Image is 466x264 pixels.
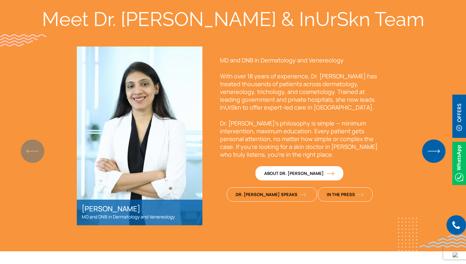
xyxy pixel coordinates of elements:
[227,187,317,202] a: Dr. [PERSON_NAME] Speaksorange-arrow
[220,119,379,158] p: Dr. [PERSON_NAME]’s philosophy is simple — minimum intervention, maximum education. Every patient...
[419,235,466,248] img: bluewave
[357,193,364,197] img: orange-arrow
[220,56,379,64] p: MD and DNB in Dermatology and Venereology
[429,144,438,158] div: Next slide
[220,72,379,111] p: With over 18 years of experience, Dr. [PERSON_NAME] has treated thousands of patients across derm...
[82,213,198,221] p: MD and DNB in Dermatology and Venereology
[318,187,373,202] a: In The Pressorange-arrow
[299,193,306,197] img: orange-arrow
[452,159,466,166] a: Whatsappicon
[82,205,198,213] h2: [PERSON_NAME]
[327,191,364,197] span: In The Press
[25,7,441,31] div: Meet Dr. [PERSON_NAME] & InUrSkn Team
[422,139,445,163] img: BlueNextArrow
[236,191,306,197] span: Dr. [PERSON_NAME] Speaks
[255,166,343,180] a: About Dr. [PERSON_NAME]orange-arrow
[452,95,466,138] img: offerBt
[77,46,202,226] img: Dr-Sejal-main
[264,170,333,176] span: About Dr. [PERSON_NAME]
[453,252,458,257] img: up-blue-arrow.svg
[77,46,389,225] div: 1 / 2
[452,142,466,185] img: Whatsappicon
[327,172,334,176] img: orange-arrow
[398,218,417,251] img: whitedots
